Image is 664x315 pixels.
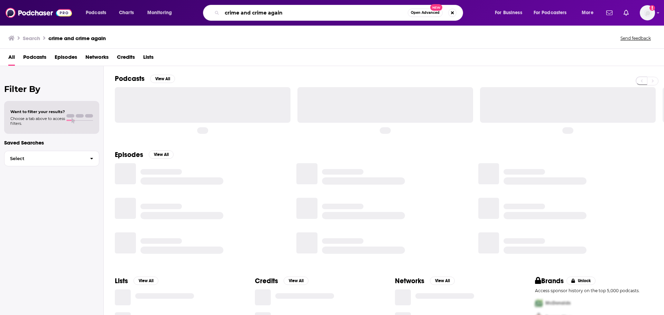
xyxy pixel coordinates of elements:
a: ListsView All [115,277,158,285]
a: Networks [85,52,109,66]
button: View All [284,277,308,285]
button: Unlock [566,277,596,285]
input: Search podcasts, credits, & more... [222,7,408,18]
button: open menu [577,7,602,18]
h2: Episodes [115,150,143,159]
img: Podchaser - Follow, Share and Rate Podcasts [6,6,72,19]
a: Show notifications dropdown [621,7,631,19]
h2: Networks [395,277,424,285]
a: Episodes [55,52,77,66]
h2: Podcasts [115,74,145,83]
span: Podcasts [86,8,106,18]
div: Search podcasts, credits, & more... [210,5,470,21]
a: CreditsView All [255,277,308,285]
span: Monitoring [147,8,172,18]
h2: Lists [115,277,128,285]
button: View All [150,75,175,83]
a: Lists [143,52,154,66]
p: Saved Searches [4,139,99,146]
a: PodcastsView All [115,74,175,83]
h3: Search [23,35,40,41]
a: Charts [114,7,138,18]
button: Show profile menu [640,5,655,20]
a: EpisodesView All [115,150,174,159]
p: Access sponsor history on the top 5,000 podcasts. [535,288,653,293]
span: For Business [495,8,522,18]
img: First Pro Logo [532,296,545,310]
button: open menu [490,7,531,18]
button: open menu [529,7,577,18]
button: View All [430,277,455,285]
h3: crime and crime again [48,35,106,41]
button: View All [133,277,158,285]
h2: Brands [535,277,564,285]
a: NetworksView All [395,277,455,285]
a: Show notifications dropdown [603,7,615,19]
span: Charts [119,8,134,18]
span: Choose a tab above to access filters. [10,116,65,126]
button: Send feedback [618,35,653,41]
span: Open Advanced [411,11,440,15]
button: Open AdvancedNew [408,9,443,17]
span: For Podcasters [534,8,567,18]
a: All [8,52,15,66]
h2: Filter By [4,84,99,94]
span: Want to filter your results? [10,109,65,114]
span: Select [4,156,84,161]
button: open menu [142,7,181,18]
svg: Add a profile image [649,5,655,11]
span: McDonalds [545,300,571,306]
span: Logged in as gabrielle.gantz [640,5,655,20]
h2: Credits [255,277,278,285]
span: More [582,8,593,18]
a: Podcasts [23,52,46,66]
a: Credits [117,52,135,66]
button: open menu [81,7,115,18]
button: View All [149,150,174,159]
img: User Profile [640,5,655,20]
span: New [430,4,443,11]
button: Select [4,151,99,166]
